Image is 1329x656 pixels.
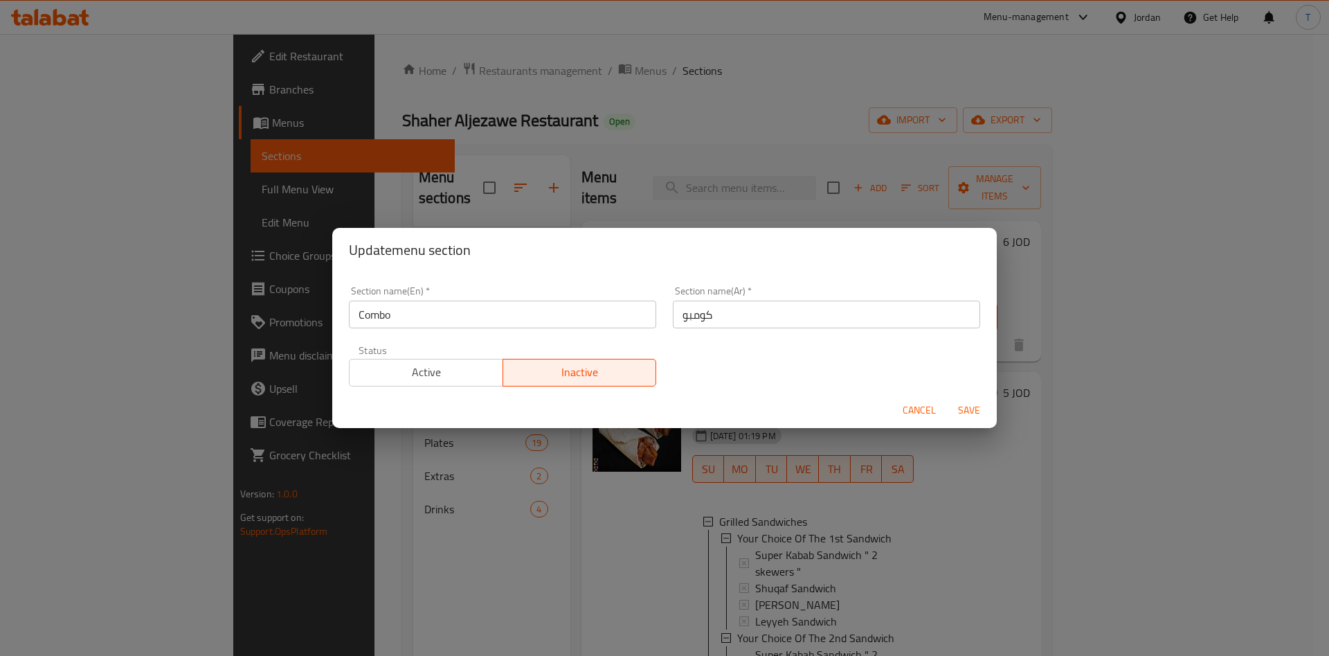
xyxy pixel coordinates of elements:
button: Save [947,398,991,423]
span: Save [952,402,986,419]
input: Please enter section name(ar) [673,301,980,328]
span: Active [355,362,498,382]
button: Cancel [897,398,941,423]
button: Inactive [503,359,657,387]
input: Please enter section name(en) [349,301,656,328]
button: Active [349,359,503,387]
span: Inactive [509,362,651,382]
span: Cancel [903,402,936,419]
h2: Update menu section [349,239,980,261]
